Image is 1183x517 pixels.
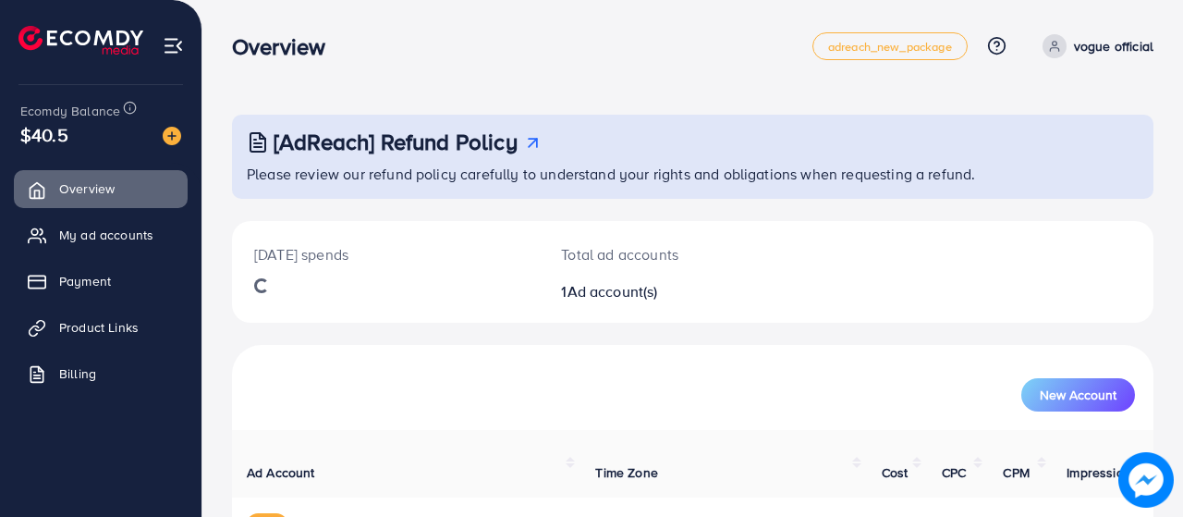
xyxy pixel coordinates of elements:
[274,129,518,155] h3: [AdReach] Refund Policy
[59,272,111,290] span: Payment
[1021,378,1135,412] button: New Account
[18,26,143,55] img: logo
[812,32,968,60] a: adreach_new_package
[882,463,909,482] span: Cost
[1074,35,1153,57] p: vogue official
[1067,463,1131,482] span: Impression
[163,35,184,56] img: menu
[595,463,657,482] span: Time Zone
[942,463,966,482] span: CPC
[14,263,188,300] a: Payment
[20,121,68,148] span: $40.5
[20,102,120,120] span: Ecomdy Balance
[561,243,747,265] p: Total ad accounts
[59,364,96,383] span: Billing
[1040,388,1116,401] span: New Account
[59,226,153,244] span: My ad accounts
[14,216,188,253] a: My ad accounts
[247,163,1142,185] p: Please review our refund policy carefully to understand your rights and obligations when requesti...
[59,318,139,337] span: Product Links
[232,33,340,60] h3: Overview
[163,127,181,145] img: image
[828,41,952,53] span: adreach_new_package
[567,281,658,302] span: Ad account(s)
[1035,34,1153,58] a: vogue official
[1003,463,1029,482] span: CPM
[1118,452,1174,508] img: image
[14,355,188,392] a: Billing
[254,243,517,265] p: [DATE] spends
[14,309,188,346] a: Product Links
[561,283,747,301] h2: 1
[247,463,315,482] span: Ad Account
[59,179,115,198] span: Overview
[14,170,188,207] a: Overview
